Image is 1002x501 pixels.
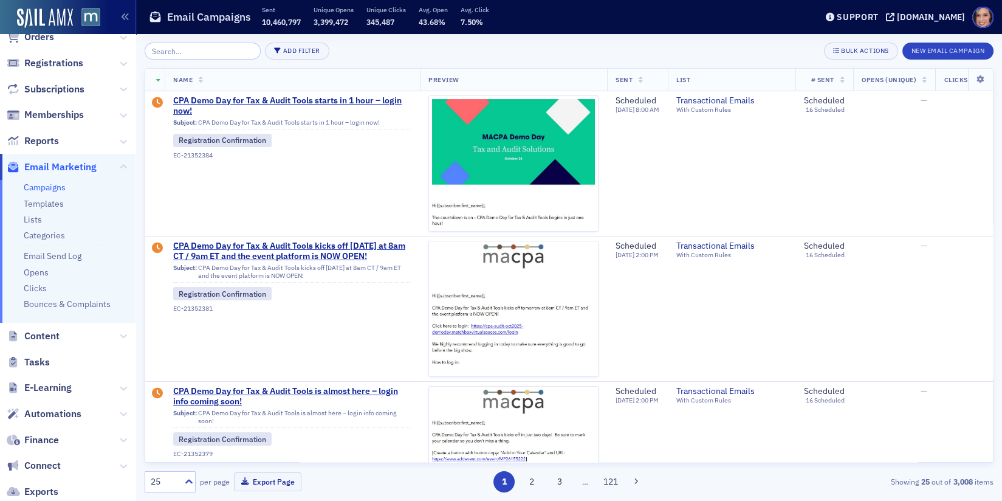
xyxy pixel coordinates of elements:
[173,264,197,280] span: Subject:
[24,407,81,421] span: Automations
[951,476,975,487] strong: 3,008
[676,396,787,404] div: With Custom Rules
[151,475,177,488] div: 25
[7,83,84,96] a: Subscriptions
[24,134,59,148] span: Reports
[265,43,329,60] button: Add Filter
[7,485,58,499] a: Exports
[200,476,230,487] label: per page
[145,43,261,60] input: Search…
[886,13,969,21] button: [DOMAIN_NAME]
[616,250,636,259] span: [DATE]
[24,250,81,261] a: Email Send Log
[7,57,83,70] a: Registrations
[811,75,834,84] span: # Sent
[419,17,445,27] span: 43.68%
[24,83,84,96] span: Subscriptions
[419,5,448,14] p: Avg. Open
[173,75,193,84] span: Name
[636,396,659,404] span: 2:00 PM
[24,485,58,499] span: Exports
[262,5,301,14] p: Sent
[897,12,965,22] div: [DOMAIN_NAME]
[167,10,251,24] h1: Email Campaigns
[73,8,100,29] a: View Homepage
[7,434,59,447] a: Finance
[173,305,411,313] div: EC-21352381
[7,134,59,148] a: Reports
[366,17,394,27] span: 345,487
[24,381,72,395] span: E-Learning
[806,106,845,114] div: 16 Scheduled
[461,5,489,14] p: Avg. Click
[173,386,411,407] a: CPA Demo Day for Tax & Audit Tools is almost here – login info coming soon!
[804,386,845,397] div: Scheduled
[152,97,163,109] div: Draft
[549,471,570,492] button: 3
[676,251,787,259] div: With Custom Rules
[920,385,927,396] span: —
[837,12,879,22] div: Support
[577,476,594,487] span: …
[24,330,60,343] span: Content
[152,388,163,400] div: Draft
[676,95,787,106] a: Transactional Emails
[24,299,111,309] a: Bounces & Complaints
[804,241,845,252] div: Scheduled
[314,5,354,14] p: Unique Opens
[24,283,47,294] a: Clicks
[616,386,659,397] div: Scheduled
[314,17,348,27] span: 3,399,472
[676,106,787,114] div: With Custom Rules
[616,396,636,404] span: [DATE]
[944,75,1000,84] span: Clicks (Unique)
[173,95,411,117] a: CPA Demo Day for Tax & Audit Tools starts in 1 hour – login now!
[676,75,690,84] span: List
[24,161,97,174] span: Email Marketing
[24,459,61,472] span: Connect
[616,241,659,252] div: Scheduled
[862,75,916,84] span: Opens (Unique)
[636,105,659,114] span: 8:00 AM
[24,230,65,241] a: Categories
[428,75,459,84] span: Preview
[676,241,787,252] span: Transactional Emails
[173,119,411,130] div: CPA Demo Day for Tax & Audit Tools starts in 1 hour – login now!
[17,9,73,28] img: SailAMX
[173,151,411,159] div: EC-21352384
[173,432,272,446] div: Registration Confirmation
[173,264,411,283] div: CPA Demo Day for Tax & Audit Tools kicks off [DATE] at 8am CT / 9am ET and the event platform is ...
[24,214,42,225] a: Lists
[366,5,406,14] p: Unique Clicks
[616,105,636,114] span: [DATE]
[806,396,845,404] div: 16 Scheduled
[173,241,411,262] a: CPA Demo Day for Tax & Audit Tools kicks off [DATE] at 8am CT / 9am ET and the event platform is ...
[24,30,54,44] span: Orders
[7,108,84,122] a: Memberships
[493,471,515,492] button: 1
[806,251,845,259] div: 16 Scheduled
[902,44,993,55] a: New Email Campaign
[920,95,927,106] span: —
[24,267,49,278] a: Opens
[7,30,54,44] a: Orders
[81,8,100,27] img: SailAMX
[616,95,659,106] div: Scheduled
[234,472,301,491] button: Export Page
[173,119,197,126] span: Subject:
[7,330,60,343] a: Content
[719,476,993,487] div: Showing out of items
[920,240,927,251] span: —
[173,409,197,425] span: Subject:
[24,57,83,70] span: Registrations
[919,476,932,487] strong: 25
[636,250,659,259] span: 2:00 PM
[7,407,81,421] a: Automations
[173,287,272,300] div: Registration Confirmation
[173,134,272,147] div: Registration Confirmation
[24,108,84,122] span: Memberships
[616,75,633,84] span: Sent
